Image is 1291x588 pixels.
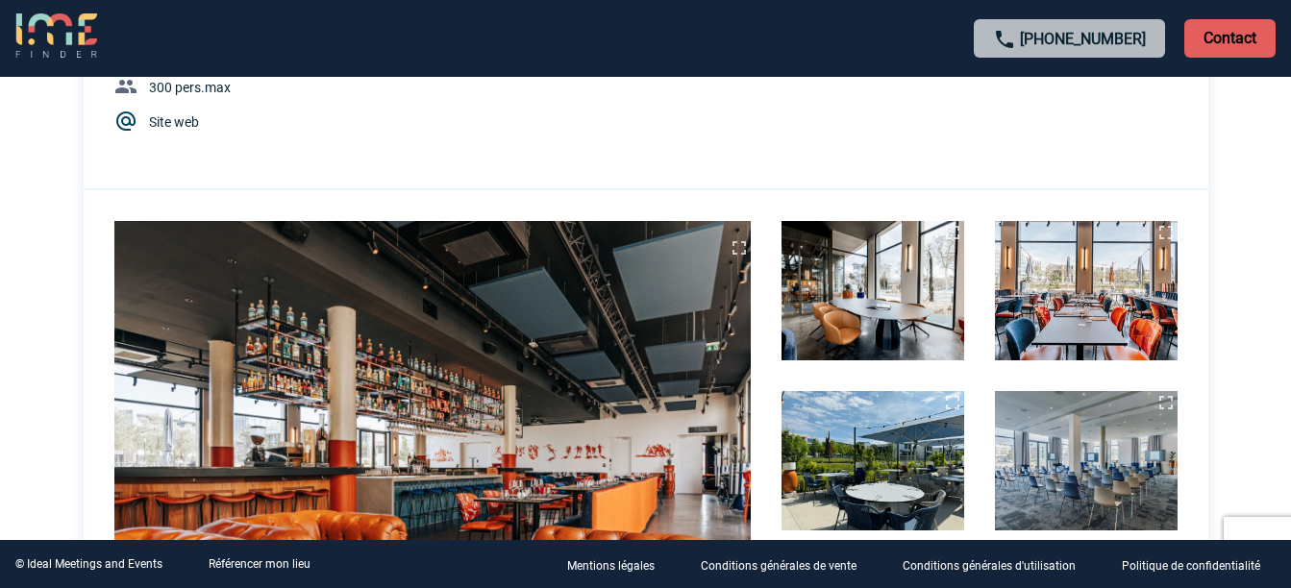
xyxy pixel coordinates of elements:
div: © Ideal Meetings and Events [15,557,162,571]
img: call-24-px.png [993,28,1016,51]
p: Contact [1184,19,1276,58]
a: Politique de confidentialité [1106,555,1291,574]
p: Mentions légales [567,559,655,573]
p: Conditions générales de vente [701,559,857,573]
p: Politique de confidentialité [1122,559,1260,573]
a: Conditions générales d'utilisation [887,555,1106,574]
a: [PHONE_NUMBER] [1020,30,1146,48]
a: Référencer mon lieu [209,557,310,571]
p: Conditions générales d'utilisation [903,559,1076,573]
span: 300 pers.max [149,80,231,95]
a: Conditions générales de vente [685,555,887,574]
a: Mentions légales [552,555,685,574]
a: Site web [149,114,199,130]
